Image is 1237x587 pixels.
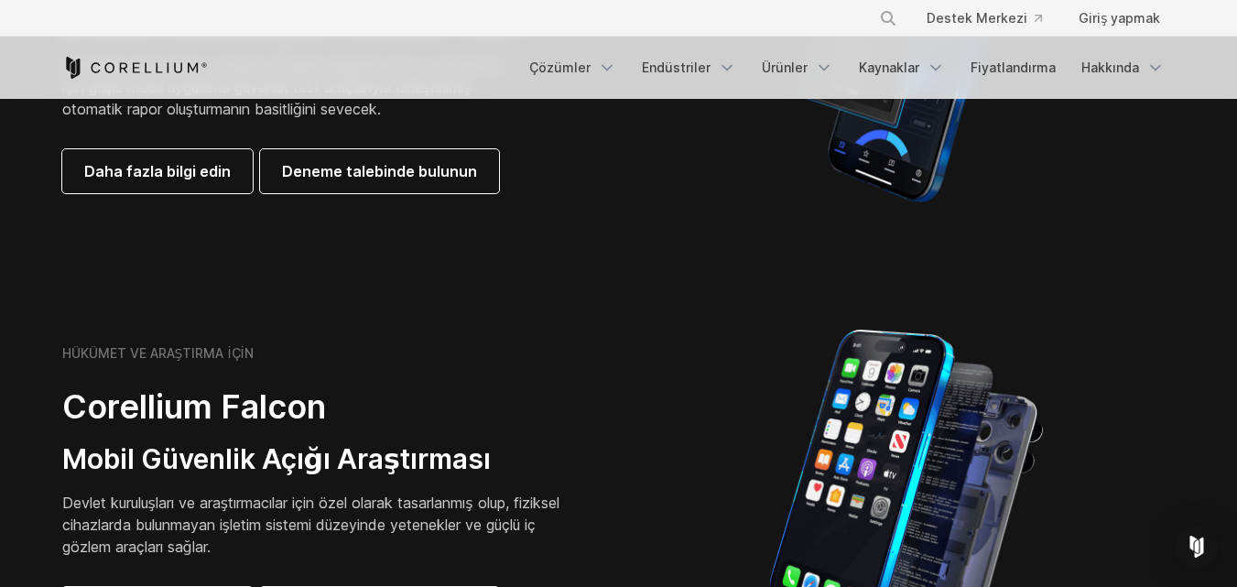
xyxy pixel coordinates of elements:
font: Giriş yapmak [1079,10,1160,26]
a: Corellium Ana Sayfası [62,57,208,79]
font: Kaynaklar [859,60,919,75]
font: Mobil Güvenlik Açığı Araştırması [62,442,491,475]
div: Open Intercom Messenger [1175,525,1219,569]
div: Gezinme Menüsü [857,2,1175,35]
div: Gezinme Menüsü [518,51,1176,84]
font: Güvenlik sızma testi ve AppSec ekipleri, gelişmiş test ve iyileştirme için güçlü mobil uygulama g... [62,56,505,118]
font: Endüstriler [642,60,711,75]
a: Deneme talebinde bulunun [260,149,499,193]
font: Daha fazla bilgi edin [84,162,231,180]
font: Corellium Falcon [62,386,326,427]
font: HÜKÜMET VE ARAŞTIRMA İÇİN [62,345,254,361]
font: Çözümler [529,60,591,75]
a: Daha fazla bilgi edin [62,149,253,193]
font: Deneme talebinde bulunun [282,162,477,180]
font: Destek Merkezi [927,10,1027,26]
button: Aramak [872,2,905,35]
font: Fiyatlandırma [971,60,1056,75]
font: Hakkında [1081,60,1139,75]
font: Ürünler [762,60,808,75]
font: Devlet kuruluşları ve araştırmacılar için özel olarak tasarlanmış olup, fiziksel cihazlarda bulun... [62,494,559,556]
